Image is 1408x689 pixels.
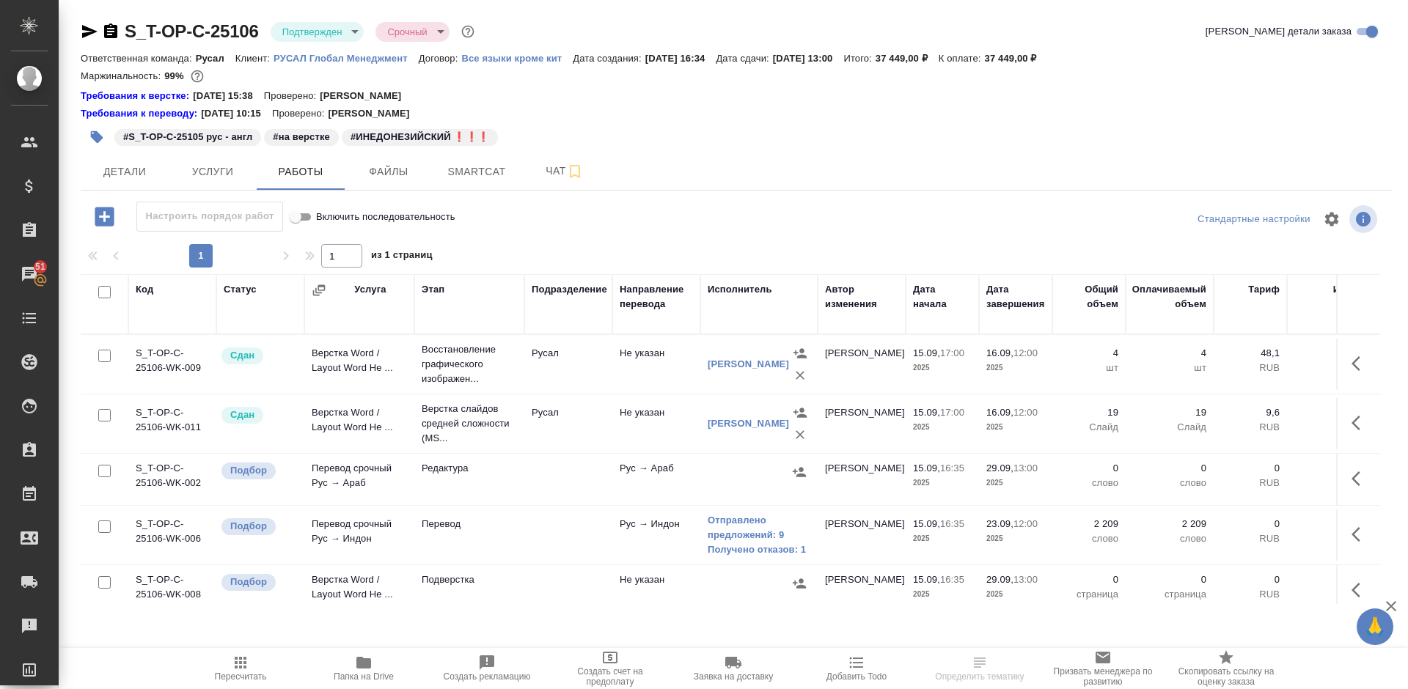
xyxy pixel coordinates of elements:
[773,53,844,64] p: [DATE] 13:00
[1294,587,1360,602] p: RUB
[81,23,98,40] button: Скопировать ссылку для ЯМессенджера
[371,246,433,268] span: из 1 страниц
[1060,361,1118,375] p: шт
[1133,420,1206,435] p: Слайд
[1013,574,1038,585] p: 13:00
[1294,361,1360,375] p: RUB
[461,53,573,64] p: Все языки кроме кит
[620,282,693,312] div: Направление перевода
[383,26,431,38] button: Срочный
[986,518,1013,529] p: 23.09,
[1060,531,1118,546] p: слово
[201,106,272,121] p: [DATE] 10:15
[612,339,700,390] td: Не указан
[265,163,336,181] span: Работы
[1132,282,1206,312] div: Оплачиваемый объем
[278,26,347,38] button: Подтвержден
[354,282,386,297] div: Услуга
[128,454,216,505] td: S_T-OP-C-25106-WK-002
[136,282,153,297] div: Код
[986,282,1045,312] div: Дата завершения
[81,121,113,153] button: Добавить тэг
[274,53,419,64] p: РУСАЛ Глобал Менеджмент
[986,476,1045,490] p: 2025
[1133,405,1206,420] p: 19
[164,70,187,81] p: 99%
[461,51,573,64] a: Все языки кроме кит
[913,518,940,529] p: 15.09,
[789,424,811,446] button: Удалить
[524,398,612,449] td: Русал
[224,282,257,297] div: Статус
[1294,517,1360,531] p: 0
[789,402,811,424] button: Назначить
[1013,518,1038,529] p: 12:00
[612,454,700,505] td: Рус → Араб
[230,463,267,478] p: Подбор
[128,339,216,390] td: S_T-OP-C-25106-WK-009
[1060,461,1118,476] p: 0
[913,361,972,375] p: 2025
[913,587,972,602] p: 2025
[102,23,120,40] button: Скопировать ссылку
[940,347,964,358] p: 17:00
[985,53,1048,64] p: 37 449,00 ₽
[220,346,297,366] div: Менеджер проверил работу исполнителя, передает ее на следующий этап
[458,22,477,41] button: Доп статусы указывают на важность/срочность заказа
[1294,572,1360,587] p: 0
[1060,405,1118,420] p: 19
[716,53,772,64] p: Дата сдачи:
[422,282,444,297] div: Этап
[1060,572,1118,587] p: 0
[1133,346,1206,361] p: 4
[230,408,254,422] p: Сдан
[4,256,55,292] a: 51
[188,67,207,86] button: 374.80 RUB;
[818,454,906,505] td: [PERSON_NAME]
[1343,517,1378,552] button: Здесь прячутся важные кнопки
[235,53,274,64] p: Клиент:
[128,398,216,449] td: S_T-OP-C-25106-WK-011
[1013,463,1038,474] p: 13:00
[1013,407,1038,418] p: 12:00
[422,402,517,446] p: Верстка слайдов средней сложности (MS...
[876,53,939,64] p: 37 449,00 ₽
[316,210,455,224] span: Включить последовательность
[1294,476,1360,490] p: RUB
[312,283,326,298] button: Сгруппировать
[123,130,252,144] p: #S_T-OP-C-25105 рус - англ
[220,572,297,592] div: Можно подбирать исполнителей
[645,53,716,64] p: [DATE] 16:34
[81,106,201,121] div: Нажми, чтобы открыть папку с инструкцией
[789,342,811,364] button: Назначить
[375,22,449,42] div: Подтвержден
[1357,608,1393,645] button: 🙏
[1314,202,1349,237] span: Настроить таблицу
[26,259,54,274] span: 51
[913,531,972,546] p: 2025
[708,418,789,429] a: [PERSON_NAME]
[81,106,201,121] a: Требования к переводу:
[220,461,297,481] div: Можно подбирать исполнителей
[818,398,906,449] td: [PERSON_NAME]
[353,163,424,181] span: Файлы
[1294,405,1360,420] p: 182,4
[1013,347,1038,358] p: 12:00
[708,542,810,557] a: Получено отказов: 1
[422,461,517,476] p: Редактура
[1349,205,1380,233] span: Посмотреть информацию
[81,70,164,81] p: Маржинальность:
[128,509,216,561] td: S_T-OP-C-25106-WK-006
[825,282,898,312] div: Автор изменения
[612,565,700,616] td: Не указан
[1060,517,1118,531] p: 2 209
[986,463,1013,474] p: 29.09,
[1343,572,1378,608] button: Здесь прячутся важные кнопки
[304,398,414,449] td: Верстка Word / Layout Word Не ...
[1133,461,1206,476] p: 0
[1206,24,1352,39] span: [PERSON_NAME] детали заказа
[940,518,964,529] p: 16:35
[940,407,964,418] p: 17:00
[263,130,340,142] span: на верстке
[271,22,364,42] div: Подтвержден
